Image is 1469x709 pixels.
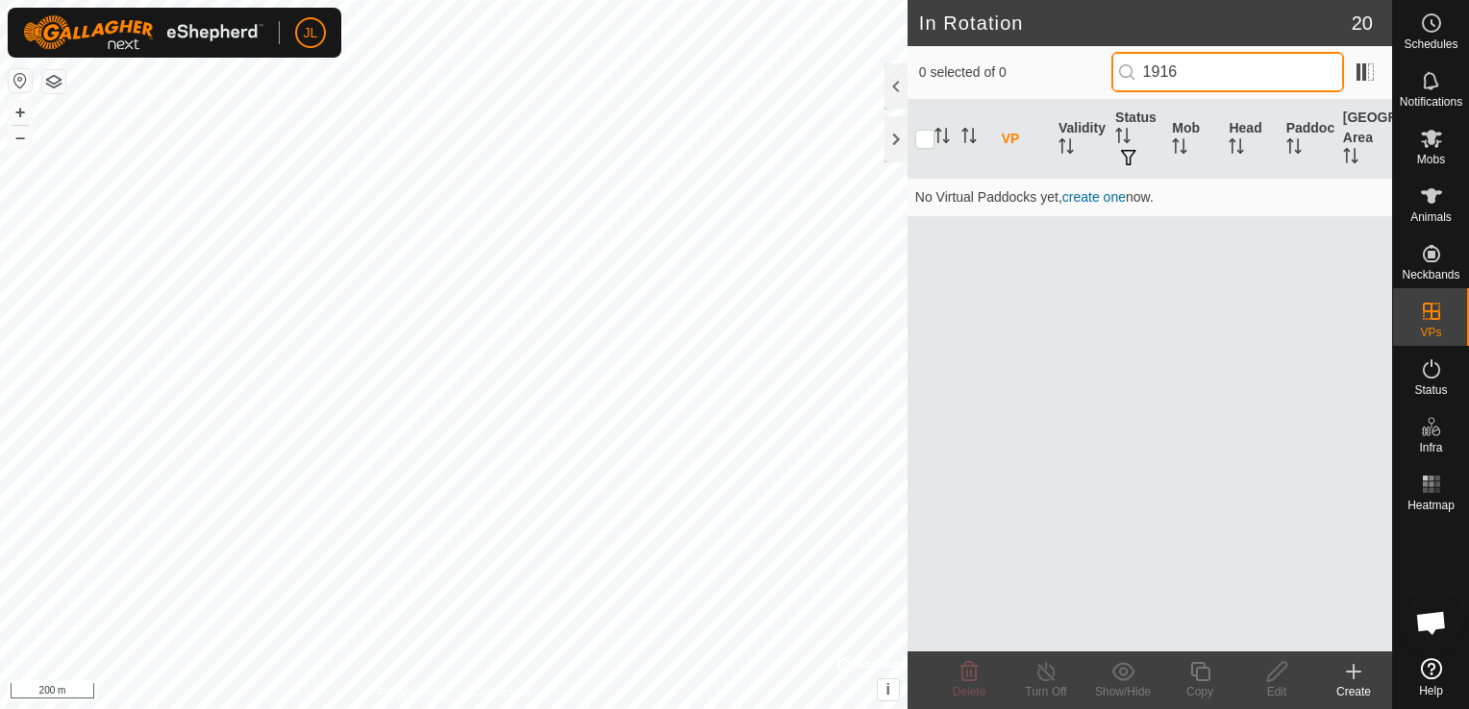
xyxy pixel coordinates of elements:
span: 0 selected of 0 [919,62,1111,83]
a: Contact Us [473,684,530,701]
div: Copy [1161,683,1238,700]
p-sorticon: Activate to sort [934,131,950,146]
p-sorticon: Activate to sort [1058,141,1074,157]
button: i [878,679,899,700]
span: Notifications [1400,96,1462,108]
p-sorticon: Activate to sort [1229,141,1244,157]
span: Animals [1410,211,1452,223]
th: Validity [1051,100,1108,179]
span: Status [1414,384,1447,396]
div: Open chat [1403,594,1460,651]
th: [GEOGRAPHIC_DATA] Area [1335,100,1392,179]
div: Show/Hide [1084,683,1161,700]
a: Help [1393,650,1469,704]
div: Turn Off [1008,683,1084,700]
div: Edit [1238,683,1315,700]
p-sorticon: Activate to sort [1115,131,1131,146]
input: Search (S) [1111,52,1344,92]
span: Help [1419,685,1443,697]
button: + [9,101,32,124]
button: – [9,126,32,149]
div: Create [1315,683,1392,700]
td: No Virtual Paddocks yet, now. [908,178,1392,216]
span: Infra [1419,442,1442,453]
span: JL [304,23,318,43]
th: Head [1221,100,1278,179]
a: Privacy Policy [378,684,450,701]
th: VP [994,100,1051,179]
button: Reset Map [9,69,32,92]
p-sorticon: Activate to sort [1172,141,1187,157]
span: Schedules [1404,38,1457,50]
span: Neckbands [1402,269,1459,281]
button: Map Layers [42,70,65,93]
p-sorticon: Activate to sort [1343,151,1358,166]
span: i [886,681,890,697]
a: create one [1062,189,1126,205]
p-sorticon: Activate to sort [1286,141,1302,157]
img: Gallagher Logo [23,15,263,50]
span: 20 [1352,9,1373,37]
p-sorticon: Activate to sort [961,131,977,146]
h2: In Rotation [919,12,1352,35]
th: Status [1108,100,1164,179]
span: Mobs [1417,154,1445,165]
th: Paddock [1279,100,1335,179]
span: Heatmap [1407,500,1455,511]
span: VPs [1420,327,1441,338]
th: Mob [1164,100,1221,179]
span: Delete [953,685,986,698]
